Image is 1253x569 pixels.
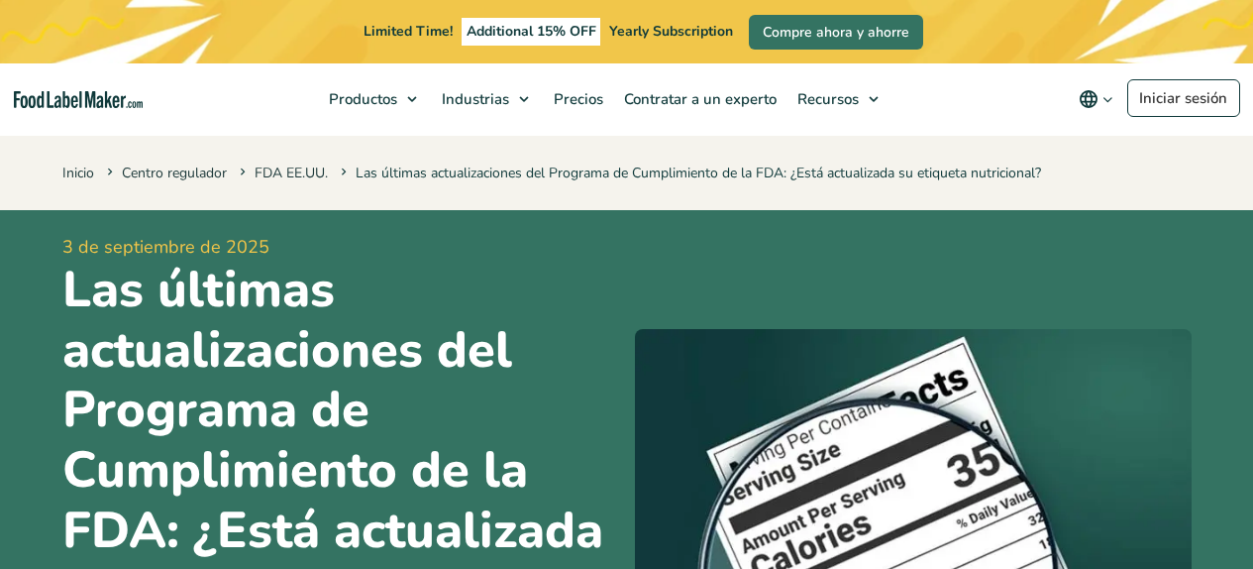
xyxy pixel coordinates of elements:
[436,89,511,109] span: Industrias
[364,22,453,41] span: Limited Time!
[323,89,399,109] span: Productos
[122,164,227,182] a: Centro regulador
[1065,79,1127,119] button: Change language
[618,89,779,109] span: Contratar a un experto
[319,63,427,135] a: Productos
[337,164,1041,182] span: Las últimas actualizaciones del Programa de Cumplimiento de la FDA: ¿Está actualizada su etiqueta...
[548,89,605,109] span: Precios
[255,164,328,182] a: FDA EE.UU.
[609,22,733,41] span: Yearly Subscription
[544,63,609,135] a: Precios
[62,164,94,182] a: Inicio
[432,63,539,135] a: Industrias
[791,89,861,109] span: Recursos
[462,18,601,46] span: Additional 15% OFF
[749,15,923,50] a: Compre ahora y ahorre
[787,63,888,135] a: Recursos
[614,63,783,135] a: Contratar a un experto
[14,91,143,108] a: Food Label Maker homepage
[1127,79,1240,117] a: Iniciar sesión
[62,234,619,261] span: 3 de septiembre de 2025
